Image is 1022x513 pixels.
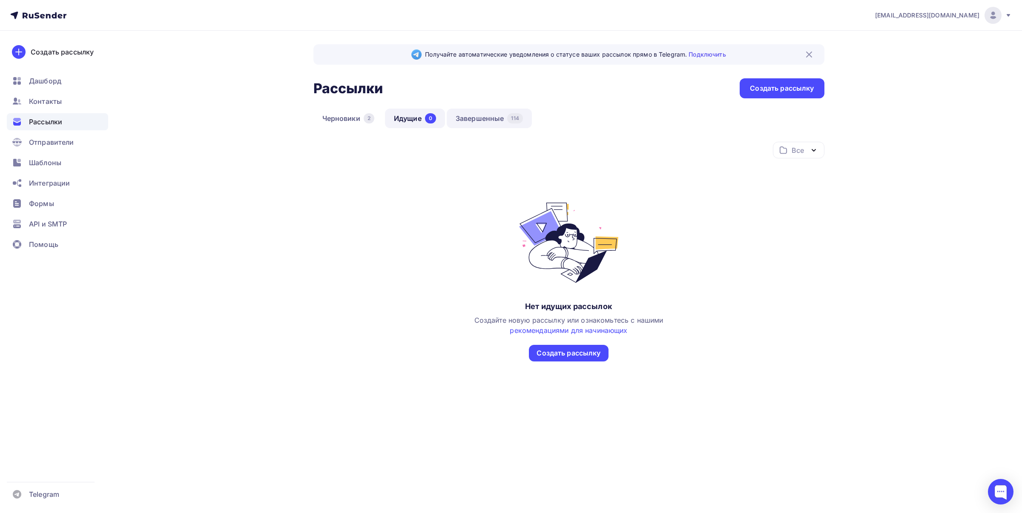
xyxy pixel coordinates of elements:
[773,142,824,158] button: Все
[425,113,436,123] div: 0
[510,326,627,335] a: рекомендациями для начинающих
[507,113,522,123] div: 114
[7,93,108,110] a: Контакты
[364,113,374,123] div: 2
[313,80,383,97] h2: Рассылки
[792,145,804,155] div: Все
[750,83,814,93] div: Создать рассылку
[385,109,445,128] a: Идущие0
[411,49,422,60] img: Telegram
[7,154,108,171] a: Шаблоны
[29,76,61,86] span: Дашборд
[537,348,600,358] div: Создать рассылку
[31,47,94,57] div: Создать рассылку
[7,72,108,89] a: Дашборд
[525,301,612,312] div: Нет идущих рассылок
[689,51,726,58] a: Подключить
[425,50,726,59] span: Получайте автоматические уведомления о статусе ваших рассылок прямо в Telegram.
[29,219,67,229] span: API и SMTP
[7,113,108,130] a: Рассылки
[7,195,108,212] a: Формы
[29,96,62,106] span: Контакты
[29,158,61,168] span: Шаблоны
[313,109,383,128] a: Черновики2
[875,7,1012,24] a: [EMAIL_ADDRESS][DOMAIN_NAME]
[29,198,54,209] span: Формы
[7,134,108,151] a: Отправители
[29,489,59,499] span: Telegram
[474,316,663,335] span: Создайте новую рассылку или ознакомьтесь с нашими
[447,109,532,128] a: Завершенные114
[29,239,58,249] span: Помощь
[29,178,70,188] span: Интеграции
[29,117,62,127] span: Рассылки
[29,137,74,147] span: Отправители
[875,11,979,20] span: [EMAIL_ADDRESS][DOMAIN_NAME]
